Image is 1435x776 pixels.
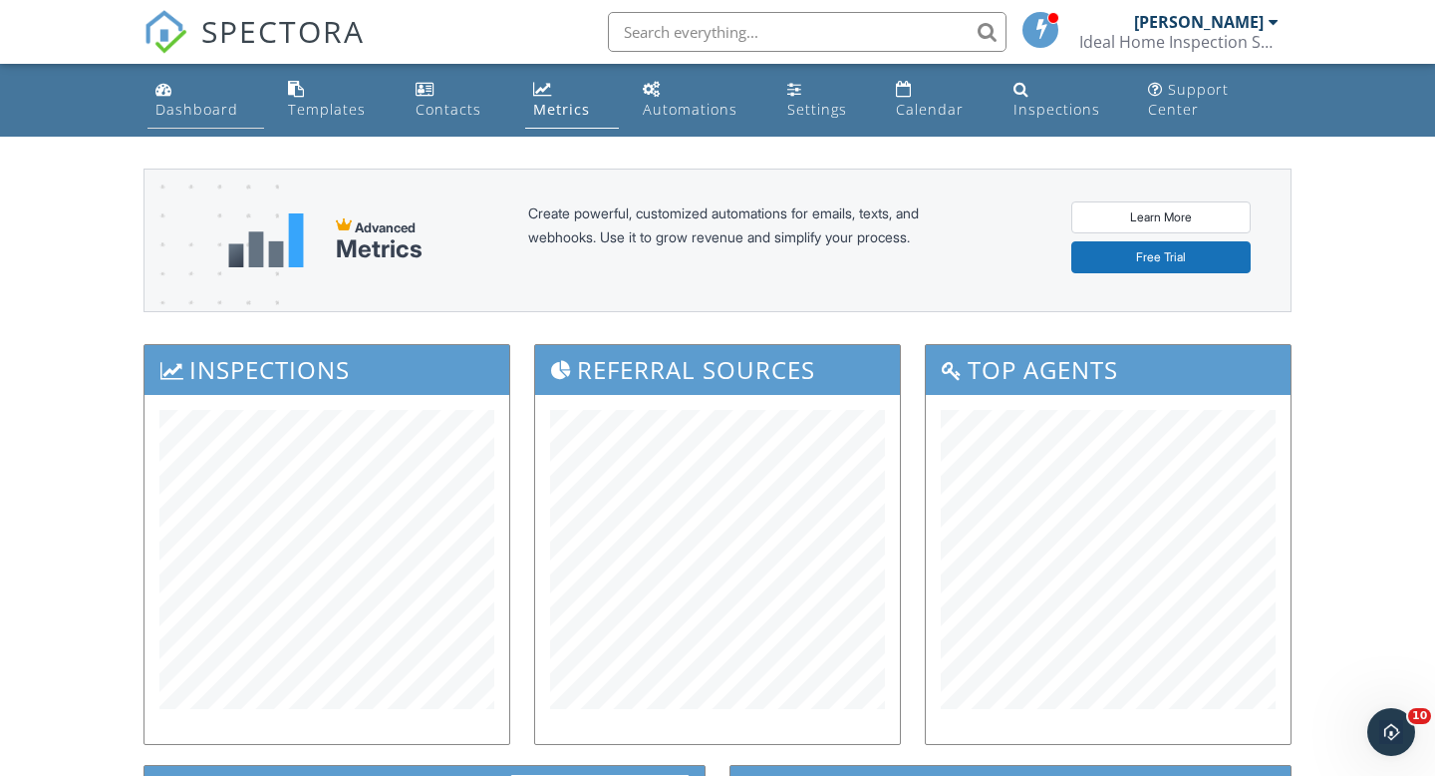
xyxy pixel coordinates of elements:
span: Advanced [355,219,416,235]
a: Contacts [408,72,509,129]
img: metrics-aadfce2e17a16c02574e7fc40e4d6b8174baaf19895a402c862ea781aae8ef5b.svg [228,213,304,267]
a: SPECTORA [143,27,365,69]
div: Calendar [896,100,964,119]
span: 10 [1408,708,1431,724]
div: Ideal Home Inspection Services, LLC [1079,32,1279,52]
img: advanced-banner-bg-f6ff0eecfa0ee76150a1dea9fec4b49f333892f74bc19f1b897a312d7a1b2ff3.png [144,170,279,390]
div: Templates [288,100,366,119]
a: Settings [779,72,872,129]
a: Metrics [525,72,619,129]
h3: Inspections [144,345,509,394]
div: Metrics [533,100,590,119]
div: Create powerful, customized automations for emails, texts, and webhooks. Use it to grow revenue a... [528,201,967,279]
h3: Referral Sources [535,345,900,394]
a: Learn More [1071,201,1251,233]
div: Settings [787,100,847,119]
span: SPECTORA [201,10,365,52]
div: Dashboard [155,100,238,119]
a: Inspections [1005,72,1125,129]
input: Search everything... [608,12,1006,52]
div: Contacts [416,100,481,119]
img: The Best Home Inspection Software - Spectora [143,10,187,54]
a: Calendar [888,72,989,129]
a: Templates [280,72,392,129]
div: [PERSON_NAME] [1134,12,1264,32]
a: Dashboard [147,72,264,129]
div: Inspections [1013,100,1100,119]
div: Automations [643,100,737,119]
a: Support Center [1140,72,1288,129]
div: Metrics [336,235,423,263]
h3: Top Agents [926,345,1291,394]
iframe: Intercom live chat [1367,708,1415,756]
a: Free Trial [1071,241,1251,273]
a: Automations (Basic) [635,72,763,129]
div: Support Center [1148,80,1229,119]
